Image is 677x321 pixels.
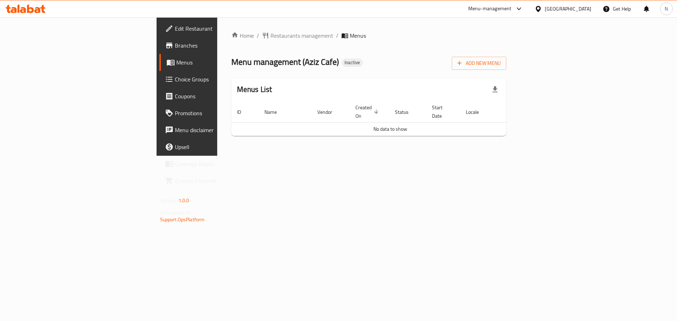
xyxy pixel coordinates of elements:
[231,101,549,136] table: enhanced table
[160,196,177,205] span: Version:
[487,81,504,98] div: Export file
[395,108,418,116] span: Status
[231,31,507,40] nav: breadcrumb
[159,54,270,71] a: Menus
[175,41,264,50] span: Branches
[317,108,341,116] span: Vendor
[466,108,488,116] span: Locale
[237,84,272,95] h2: Menus List
[159,172,270,189] a: Grocery Checklist
[160,208,193,217] span: Get support on:
[159,105,270,122] a: Promotions
[160,215,205,224] a: Support.OpsPlatform
[159,37,270,54] a: Branches
[159,122,270,138] a: Menu disclaimer
[452,57,506,70] button: Add New Menu
[336,31,338,40] li: /
[457,59,501,68] span: Add New Menu
[545,5,591,13] div: [GEOGRAPHIC_DATA]
[342,60,363,66] span: Inactive
[264,108,286,116] span: Name
[159,88,270,105] a: Coupons
[342,58,363,67] div: Inactive
[350,31,366,40] span: Menus
[432,103,452,120] span: Start Date
[373,124,407,134] span: No data to show
[496,101,549,123] th: Actions
[178,196,189,205] span: 1.0.0
[231,54,339,70] span: Menu management ( Aziz Cafe )
[159,20,270,37] a: Edit Restaurant
[159,71,270,88] a: Choice Groups
[262,31,333,40] a: Restaurants management
[665,5,668,13] span: N
[176,58,264,67] span: Menus
[270,31,333,40] span: Restaurants management
[175,126,264,134] span: Menu disclaimer
[159,155,270,172] a: Coverage Report
[175,109,264,117] span: Promotions
[175,92,264,100] span: Coupons
[468,5,512,13] div: Menu-management
[355,103,381,120] span: Created On
[175,24,264,33] span: Edit Restaurant
[159,138,270,155] a: Upsell
[175,177,264,185] span: Grocery Checklist
[175,160,264,168] span: Coverage Report
[175,75,264,84] span: Choice Groups
[175,143,264,151] span: Upsell
[237,108,250,116] span: ID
